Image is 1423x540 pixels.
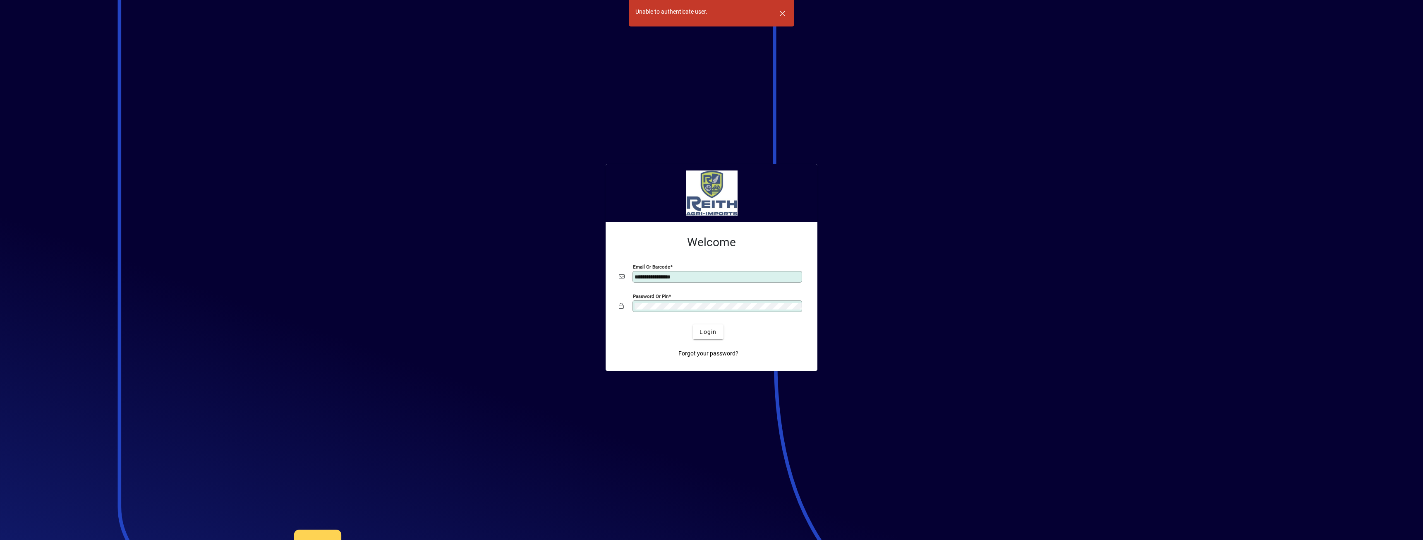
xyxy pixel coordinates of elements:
[675,346,742,361] a: Forgot your password?
[619,235,804,250] h2: Welcome
[678,349,738,358] span: Forgot your password?
[635,7,707,16] div: Unable to authenticate user.
[700,328,716,336] span: Login
[772,3,792,23] button: Dismiss
[633,264,670,270] mat-label: Email or Barcode
[633,293,668,299] mat-label: Password or Pin
[693,324,723,339] button: Login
